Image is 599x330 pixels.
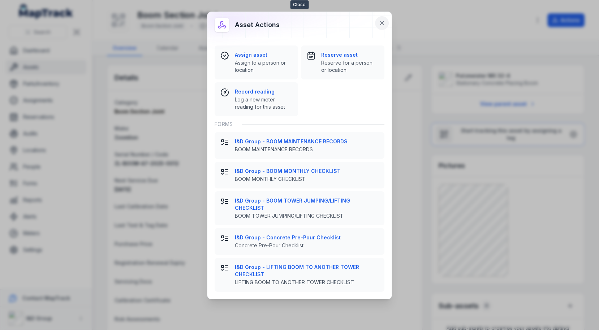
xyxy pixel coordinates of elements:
strong: I&D Group - LIFTING BOOM TO ANOTHER TOWER CHECKLIST [235,264,379,278]
button: I&D Group - LIFTING BOOM TO ANOTHER TOWER CHECKLISTLIFTING BOOM TO ANOTHER TOWER CHECKLIST [215,258,384,292]
button: Record readingLog a new meter reading for this asset [215,82,298,116]
button: I&D Group - Concrete Pre-Pour ChecklistConcrete Pre-Pour Checklist [215,228,384,255]
span: BOOM MONTHLY CHECKLIST [235,175,379,183]
button: Assign assetAssign to a person or location [215,45,298,79]
strong: I&D Group - BOOM MAINTENANCE RECORDS [235,138,379,145]
span: Log a new meter reading for this asset [235,96,292,110]
span: Reserve for a person or location [321,59,379,74]
strong: Assign asset [235,51,292,58]
span: BOOM MAINTENANCE RECORDS [235,146,379,153]
span: LIFTING BOOM TO ANOTHER TOWER CHECKLIST [235,279,379,286]
span: Assign to a person or location [235,59,292,74]
button: I&D Group - BOOM MONTHLY CHECKLISTBOOM MONTHLY CHECKLIST [215,162,384,188]
strong: I&D Group - BOOM MONTHLY CHECKLIST [235,168,379,175]
strong: Record reading [235,88,292,95]
span: BOOM TOWER JUMPING/LIFTING CHECKLIST [235,212,379,220]
h3: Asset actions [235,20,280,30]
span: Concrete Pre-Pour Checklist [235,242,379,249]
strong: I&D Group - Concrete Pre-Pour Checklist [235,234,379,241]
strong: I&D Group - BOOM TOWER JUMPING/LIFTING CHECKLIST [235,197,379,212]
button: I&D Group - BOOM TOWER JUMPING/LIFTING CHECKLISTBOOM TOWER JUMPING/LIFTING CHECKLIST [215,191,384,225]
span: Close [290,0,309,9]
strong: Reserve asset [321,51,379,58]
button: Reserve assetReserve for a person or location [301,45,384,79]
div: Forms [215,116,384,132]
button: I&D Group - BOOM MAINTENANCE RECORDSBOOM MAINTENANCE RECORDS [215,132,384,159]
